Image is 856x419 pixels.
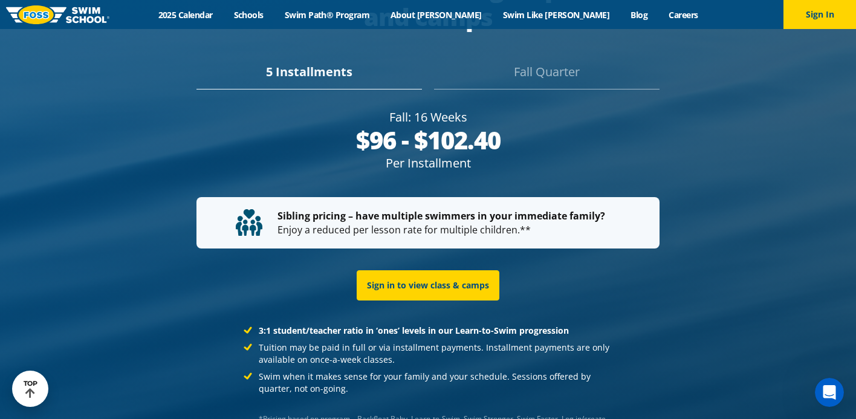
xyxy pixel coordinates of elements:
strong: 3:1 student/teacher ratio in ‘ones’ levels in our Learn-to-Swim progression [259,325,569,336]
p: Enjoy a reduced per lesson rate for multiple children.** [236,209,621,236]
img: tuition-family-children.svg [236,209,262,236]
div: TOP [24,380,37,398]
a: Swim Path® Program [274,9,380,21]
a: Careers [658,9,708,21]
li: Tuition may be paid in full or via installment payments. Installment payments are only available ... [244,342,612,366]
iframe: Intercom live chat [815,378,844,407]
div: Per Installment [196,155,660,172]
a: Schools [223,9,274,21]
strong: Sibling pricing – have multiple swimmers in your immediate family? [277,209,605,222]
img: FOSS Swim School Logo [6,5,109,24]
a: Blog [620,9,658,21]
div: 5 Installments [196,63,422,89]
div: $96 - $102.40 [196,126,660,155]
a: Swim Like [PERSON_NAME] [492,9,620,21]
li: Swim when it makes sense for your family and your schedule. Sessions offered by quarter, not on-g... [244,371,612,395]
div: Fall: 16 Weeks [196,109,660,126]
a: Sign in to view class & camps [357,270,499,300]
div: Fall Quarter [434,63,660,89]
a: About [PERSON_NAME] [380,9,493,21]
a: 2025 Calendar [148,9,223,21]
